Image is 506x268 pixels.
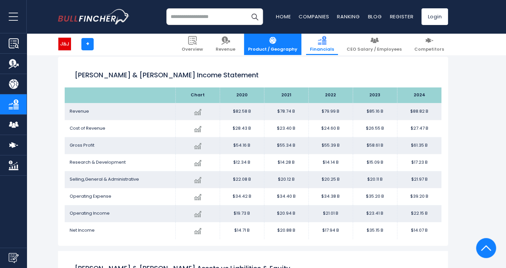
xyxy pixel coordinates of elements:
[220,171,264,188] td: $22.08 B
[410,33,448,55] a: Competitors
[397,154,441,171] td: $17.23 B
[308,120,353,137] td: $24.60 B
[264,154,308,171] td: $14.28 B
[248,47,297,52] span: Product / Geography
[353,205,397,222] td: $23.41 B
[220,87,264,103] th: 2020
[178,33,207,55] a: Overview
[397,222,441,239] td: $14.07 B
[244,33,301,55] a: Product / Geography
[308,171,353,188] td: $20.25 B
[70,210,110,216] span: Operating Income
[75,70,431,80] h1: [PERSON_NAME] & [PERSON_NAME] Income Statement
[220,120,264,137] td: $28.43 B
[264,205,308,222] td: $20.94 B
[308,103,353,120] td: $79.99 B
[276,13,291,20] a: Home
[220,222,264,239] td: $14.71 B
[264,87,308,103] th: 2021
[220,137,264,154] td: $54.16 B
[212,33,239,55] a: Revenue
[220,103,264,120] td: $82.58 B
[353,171,397,188] td: $20.11 B
[397,120,441,137] td: $27.47 B
[70,193,111,199] span: Operating Expense
[347,47,402,52] span: CEO Salary / Employees
[70,227,95,233] span: Net Income
[310,47,334,52] span: Financials
[353,137,397,154] td: $58.61 B
[390,13,413,20] a: Register
[58,38,71,50] img: JNJ logo
[397,103,441,120] td: $88.82 B
[353,154,397,171] td: $15.09 B
[70,142,94,148] span: Gross Profit
[397,205,441,222] td: $22.15 B
[264,103,308,120] td: $78.74 B
[58,9,130,24] img: bullfincher logo
[353,222,397,239] td: $35.15 B
[264,222,308,239] td: $20.88 B
[220,154,264,171] td: $12.34 B
[397,188,441,205] td: $39.20 B
[246,8,263,25] button: Search
[306,33,338,55] a: Financials
[421,8,448,25] a: Login
[220,205,264,222] td: $19.73 B
[343,33,406,55] a: CEO Salary / Employees
[308,154,353,171] td: $14.14 B
[397,137,441,154] td: $61.35 B
[182,47,203,52] span: Overview
[70,159,126,165] span: Research & Development
[81,38,94,50] a: +
[58,9,130,24] a: Go to homepage
[397,87,441,103] th: 2024
[216,47,235,52] span: Revenue
[368,13,382,20] a: Blog
[264,188,308,205] td: $34.40 B
[353,103,397,120] td: $85.16 B
[264,171,308,188] td: $20.12 B
[175,87,220,103] th: Chart
[308,205,353,222] td: $21.01 B
[337,13,360,20] a: Ranking
[397,171,441,188] td: $21.97 B
[308,222,353,239] td: $17.94 B
[70,176,139,182] span: Selling,General & Administrative
[308,87,353,103] th: 2022
[353,87,397,103] th: 2023
[264,137,308,154] td: $55.34 B
[70,125,105,131] span: Cost of Revenue
[299,13,329,20] a: Companies
[414,47,444,52] span: Competitors
[220,188,264,205] td: $34.42 B
[70,108,89,114] span: Revenue
[353,188,397,205] td: $35.20 B
[308,188,353,205] td: $34.38 B
[308,137,353,154] td: $55.39 B
[353,120,397,137] td: $26.55 B
[264,120,308,137] td: $23.40 B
